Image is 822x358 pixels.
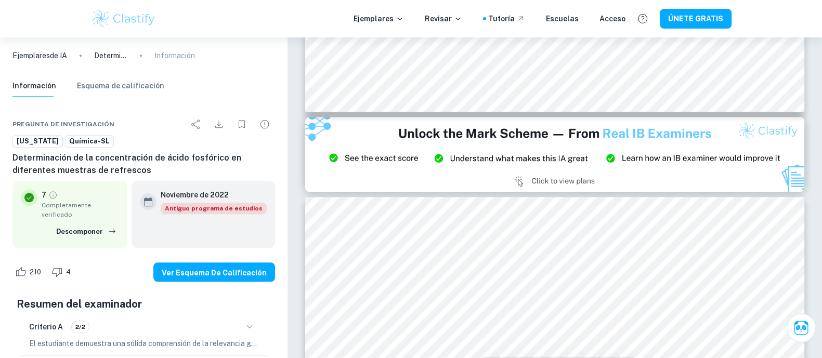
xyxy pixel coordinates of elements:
font: Noviembre de 2022 [161,191,229,199]
font: Acceso [599,15,625,23]
font: Información [12,82,56,90]
div: Marcador [231,114,252,135]
font: Antiguo programa de estudios [165,205,263,212]
a: Acceso [599,13,625,24]
button: Ver esquema de calificación [153,262,275,282]
font: Resumen del examinador [17,298,142,310]
font: Completamente verificado [42,202,91,218]
font: Determinación de la concentración de ácido fosfórico en diferentes muestras de refrescos [94,51,398,60]
font: Información [154,51,195,60]
font: ÚNETE GRATIS [668,15,723,23]
button: ÚNETE GRATIS [660,9,732,28]
font: Determinación de la concentración de ácido fosfórico en diferentes muestras de refrescos [12,153,241,175]
font: Pregunta de investigación [12,121,114,128]
a: [US_STATE] [12,135,63,148]
font: 7 [42,191,46,199]
div: Informar de un problema [254,114,275,135]
a: Grado totalmente verificado [48,190,58,200]
img: Ad [305,117,804,192]
font: 2/2 [75,323,85,330]
a: Ejemplaresde IA [12,50,67,61]
img: Logotipo de Clastify [91,8,157,29]
button: Descomponer [54,223,119,240]
div: Compartir [186,114,206,135]
font: Ejemplares [12,51,50,60]
font: Criterio A [29,323,63,331]
font: Esquema de calificación [77,82,164,90]
a: Tutoría [488,13,525,24]
div: Descargar [208,114,229,135]
button: Pregúntale a Clai [787,313,816,342]
a: Química-SL [65,135,114,148]
font: de IA [50,51,67,60]
font: Química-SL [69,137,110,145]
button: Ayuda y comentarios [634,10,651,28]
font: 4 [66,268,71,276]
font: 210 [30,268,41,276]
font: Tutoría [488,15,515,23]
font: Descomponer [56,227,103,235]
a: Escuelas [546,13,579,24]
div: Aversión [49,263,76,280]
font: [US_STATE] [17,137,59,145]
font: Escuelas [546,15,579,23]
font: Revisar [425,15,452,23]
font: Ver esquema de calificación [162,268,267,276]
font: Ejemplares [354,15,394,23]
div: Como [12,263,47,280]
div: A partir de la convocatoria de mayo de 2025, los requisitos de Química IA han cambiado. Puedes co... [161,203,267,214]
